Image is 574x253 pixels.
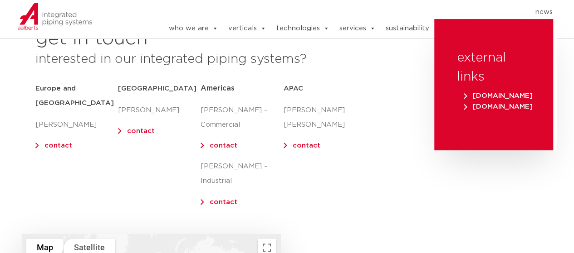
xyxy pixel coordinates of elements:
p: [PERSON_NAME] [35,118,118,132]
a: sustainability [385,19,438,38]
a: contact [127,128,155,134]
a: [DOMAIN_NAME] [461,92,535,99]
a: news [535,5,552,19]
a: technologies [276,19,329,38]
a: contact [210,199,237,205]
p: [PERSON_NAME] [PERSON_NAME] [284,103,366,132]
a: contact [293,142,320,149]
h5: [GEOGRAPHIC_DATA] [118,81,201,96]
a: who we are [168,19,218,38]
h3: external links [457,48,530,86]
h3: interested in our integrated piping systems? [35,50,412,69]
a: contact [44,142,72,149]
nav: Menu [141,5,553,19]
span: Americas [201,85,235,92]
span: [DOMAIN_NAME] [464,92,533,99]
a: [DOMAIN_NAME] [461,103,535,110]
strong: Europe and [GEOGRAPHIC_DATA] [35,85,114,106]
p: [PERSON_NAME] – Commercial [201,103,283,132]
p: [PERSON_NAME] – Industrial [201,159,283,188]
span: [DOMAIN_NAME] [464,103,533,110]
a: services [339,19,375,38]
h5: APAC [284,81,366,96]
p: [PERSON_NAME] [118,103,201,118]
a: verticals [228,19,266,38]
a: contact [210,142,237,149]
h2: get in touch [35,28,148,50]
